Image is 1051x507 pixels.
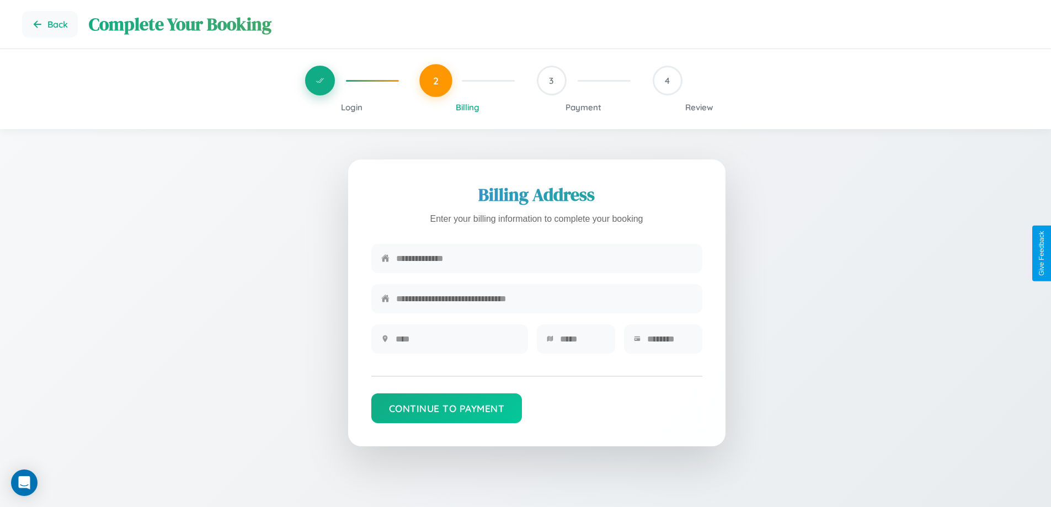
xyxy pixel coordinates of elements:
span: 2 [433,74,439,87]
span: Review [685,102,713,113]
button: Continue to Payment [371,393,522,423]
span: Login [341,102,362,113]
div: Open Intercom Messenger [11,469,38,496]
button: Go back [22,11,78,38]
span: 3 [549,75,554,86]
div: Give Feedback [1038,231,1045,276]
h1: Complete Your Booking [89,12,1029,36]
span: Payment [565,102,601,113]
p: Enter your billing information to complete your booking [371,211,702,227]
span: 4 [665,75,670,86]
h2: Billing Address [371,183,702,207]
span: Billing [456,102,479,113]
